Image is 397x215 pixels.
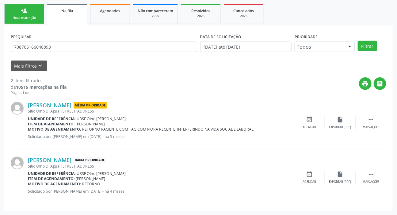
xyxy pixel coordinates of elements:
button:  [374,77,386,90]
i: event_available [306,171,313,178]
div: Página 1 de 1 [11,90,67,95]
img: img [11,157,24,169]
b: Unidade de referência: [28,116,76,121]
input: Nome, CNS [11,42,197,52]
div: 2025 [228,14,259,18]
label: Prioridade [295,32,318,42]
i: keyboard_arrow_down [37,62,44,69]
div: Sitio Olho D' Agua, [STREET_ADDRESS] [28,109,294,114]
i: insert_drive_file [337,171,344,178]
p: Solicitado por [PERSON_NAME] em [DATE] - há 4 meses [28,189,294,194]
span: [PERSON_NAME] [76,121,105,127]
label: PESQUISAR [11,32,32,42]
button: Filtrar [358,41,377,51]
span: UBSF Olho [PERSON_NAME] [77,171,126,176]
i:  [368,171,374,178]
i: insert_drive_file [337,116,344,123]
span: Cancelados [234,8,254,13]
span: Baixa Prioridade [74,157,106,163]
span: Agendados [100,8,120,13]
div: Mais ações [363,180,379,184]
i: event_available [306,116,313,123]
img: img [11,102,24,115]
i:  [377,80,384,87]
div: Agendar [303,180,316,184]
b: Motivo de agendamento: [28,181,81,187]
i:  [368,116,374,123]
span: Média Prioridade [74,102,107,109]
p: Solicitado por [PERSON_NAME] em [DATE] - há 5 meses [28,134,294,139]
span: Resolvidos [191,8,210,13]
div: Sitio Olho D' Agua, [STREET_ADDRESS] [28,164,294,169]
span: Na fila [61,8,73,13]
div: 2025 [185,14,216,18]
div: de [11,84,67,90]
span: RETORNO PACIENTE COM TAG COM PIORA RECENTE, INTERFERINDO NA VIDA SOCIAL E LABORAL. [82,127,254,132]
span: Todos [297,44,342,50]
span: [PERSON_NAME] [76,176,105,181]
div: Exportar (PDF) [329,180,351,184]
a: [PERSON_NAME] [28,157,71,163]
label: DATA DE SOLICITAÇÃO [200,32,242,42]
b: Unidade de referência: [28,171,76,176]
button: print [359,77,372,90]
span: RETORNO [82,181,101,187]
span: Não compareceram [138,8,173,13]
div: Agendar [303,125,316,129]
div: Nova marcação [9,16,40,20]
b: Item de agendamento: [28,176,75,181]
a: [PERSON_NAME] [28,102,71,109]
b: Motivo de agendamento: [28,127,81,132]
div: person_add [21,7,28,14]
div: Mais ações [363,125,379,129]
button: Mais filtroskeyboard_arrow_down [11,61,47,71]
strong: 10515 marcações na fila [16,84,67,90]
div: Exportar (PDF) [329,125,351,129]
i: print [362,80,369,87]
input: Selecione um intervalo [200,42,292,52]
b: Item de agendamento: [28,121,75,127]
div: 2 itens filtrados [11,77,67,84]
span: UBSF Olho [PERSON_NAME] [77,116,126,121]
div: 2025 [138,14,173,18]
